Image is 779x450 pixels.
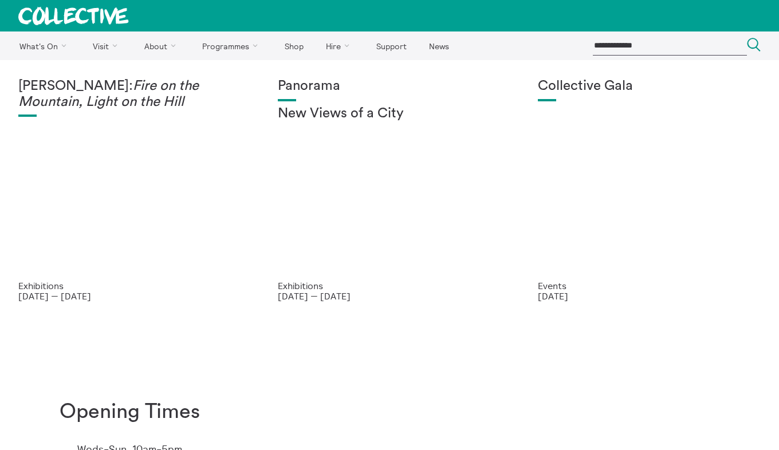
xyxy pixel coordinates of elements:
[18,78,241,110] h1: [PERSON_NAME]:
[134,31,190,60] a: About
[83,31,132,60] a: Visit
[9,31,81,60] a: What's On
[274,31,313,60] a: Shop
[520,60,779,319] a: Collective Gala 2023. Image credit Sally Jubb. Collective Gala Events [DATE]
[18,291,241,301] p: [DATE] — [DATE]
[278,106,501,122] h2: New Views of a City
[538,78,761,94] h1: Collective Gala
[419,31,459,60] a: News
[18,79,199,109] em: Fire on the Mountain, Light on the Hill
[366,31,416,60] a: Support
[60,400,200,424] h1: Opening Times
[192,31,273,60] a: Programmes
[278,281,501,291] p: Exhibitions
[259,60,519,319] a: Collective Panorama June 2025 small file 8 Panorama New Views of a City Exhibitions [DATE] — [DATE]
[278,291,501,301] p: [DATE] — [DATE]
[538,281,761,291] p: Events
[18,281,241,291] p: Exhibitions
[316,31,364,60] a: Hire
[538,291,761,301] p: [DATE]
[278,78,501,94] h1: Panorama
